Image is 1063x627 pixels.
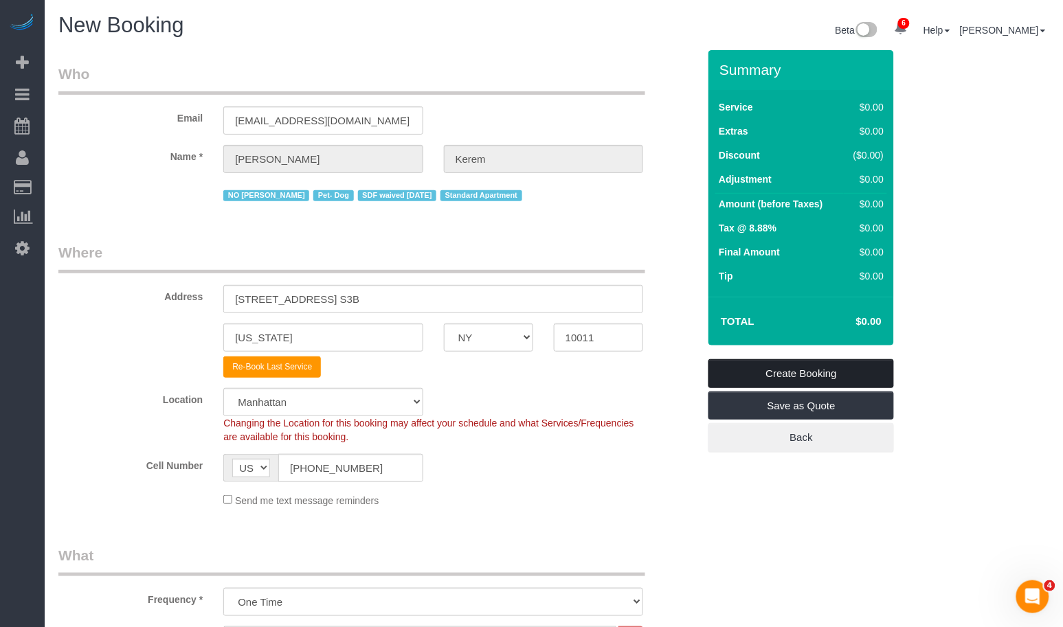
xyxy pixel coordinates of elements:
[815,316,882,328] h4: $0.00
[847,148,884,162] div: ($0.00)
[223,190,309,201] span: NO [PERSON_NAME]
[855,22,877,40] img: New interface
[48,145,213,163] label: Name *
[960,25,1046,36] a: [PERSON_NAME]
[847,172,884,186] div: $0.00
[554,323,643,352] input: Zip Code
[924,25,950,36] a: Help
[48,454,213,472] label: Cell Number
[58,242,645,273] legend: Where
[708,423,894,452] a: Back
[847,221,884,235] div: $0.00
[313,190,353,201] span: Pet- Dog
[1044,580,1055,591] span: 4
[440,190,522,201] span: Standard Apartment
[721,315,754,327] strong: Total
[235,495,379,506] span: Send me text message reminders
[1016,580,1049,613] iframe: Intercom live chat
[223,106,423,135] input: Email
[444,145,643,173] input: Last Name
[847,269,884,283] div: $0.00
[719,62,887,78] h3: Summary
[48,285,213,304] label: Address
[719,172,772,186] label: Adjustment
[223,418,634,442] span: Changing the Location for this booking may affect your schedule and what Services/Frequencies are...
[8,14,36,33] img: Automaid Logo
[719,269,733,283] label: Tip
[708,391,894,420] a: Save as Quote
[358,190,436,201] span: SDF waived [DATE]
[719,221,776,235] label: Tax @ 8.88%
[719,197,823,211] label: Amount (before Taxes)
[48,588,213,606] label: Frequency *
[48,106,213,125] label: Email
[719,148,760,162] label: Discount
[719,124,748,138] label: Extras
[847,197,884,211] div: $0.00
[223,323,423,352] input: City
[847,124,884,138] div: $0.00
[58,64,645,95] legend: Who
[58,13,184,37] span: New Booking
[719,100,753,114] label: Service
[223,145,423,173] input: First Name
[708,359,894,388] a: Create Booking
[887,14,914,44] a: 6
[836,25,878,36] a: Beta
[847,245,884,259] div: $0.00
[223,356,321,378] button: Re-Book Last Service
[48,388,213,407] label: Location
[719,245,780,259] label: Final Amount
[898,18,910,29] span: 6
[278,454,423,482] input: Cell Number
[58,545,645,576] legend: What
[847,100,884,114] div: $0.00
